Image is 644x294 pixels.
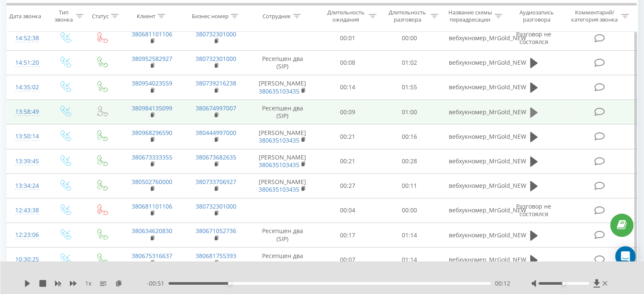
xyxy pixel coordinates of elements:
[440,100,504,124] td: вебхукномер_MrGold_NEW
[440,173,504,198] td: вебхукномер_MrGold_NEW
[317,223,379,247] td: 00:17
[132,252,172,260] a: 380675316637
[516,30,551,46] span: Разговор не состоялся
[379,124,440,149] td: 00:16
[196,30,236,38] a: 380732301000
[562,282,565,285] div: Accessibility label
[259,87,299,95] a: 380635103435
[15,227,38,243] div: 12:23:06
[440,75,504,99] td: вебхукномер_MrGold_NEW
[196,178,236,186] a: 380733706927
[263,12,291,19] div: Сотрудник
[132,202,172,210] a: 380681101106
[15,251,38,268] div: 10:30:25
[379,223,440,247] td: 01:14
[448,9,492,23] div: Название схемы переадресации
[15,79,38,96] div: 14:35:02
[15,128,38,145] div: 13:50:14
[317,50,379,75] td: 00:08
[317,75,379,99] td: 00:14
[248,223,317,247] td: Ресепшен два (SIP)
[440,247,504,272] td: вебхукномер_MrGold_NEW
[132,79,172,87] a: 380954023559
[317,124,379,149] td: 00:21
[248,149,317,173] td: [PERSON_NAME]
[132,153,172,161] a: 380673333355
[196,227,236,235] a: 380671052736
[196,55,236,63] a: 380732301000
[248,124,317,149] td: [PERSON_NAME]
[132,104,172,112] a: 380984135099
[196,153,236,161] a: 380673682635
[15,104,38,120] div: 13:58:49
[317,173,379,198] td: 00:27
[228,282,232,285] div: Accessibility label
[248,173,317,198] td: [PERSON_NAME]
[15,153,38,170] div: 13:39:45
[379,100,440,124] td: 01:00
[92,12,109,19] div: Статус
[259,161,299,169] a: 380635103435
[495,279,510,288] span: 00:12
[132,55,172,63] a: 380952582927
[379,149,440,173] td: 00:28
[248,75,317,99] td: [PERSON_NAME]
[512,9,561,23] div: Аудиозапись разговора
[379,198,440,223] td: 00:00
[196,104,236,112] a: 380674997007
[516,202,551,218] span: Разговор не состоялся
[132,227,172,235] a: 380634620830
[615,246,636,267] div: Open Intercom Messenger
[15,202,38,219] div: 12:43:38
[132,178,172,186] a: 380502760000
[440,124,504,149] td: вебхукномер_MrGold_NEW
[85,279,91,288] span: 1 x
[317,149,379,173] td: 00:21
[9,12,41,19] div: Дата звонка
[440,149,504,173] td: вебхукномер_MrGold_NEW
[440,26,504,50] td: вебхукномер_MrGold_NEW
[379,247,440,272] td: 01:14
[132,129,172,137] a: 380968296590
[317,26,379,50] td: 00:01
[379,75,440,99] td: 01:55
[196,202,236,210] a: 380732301000
[440,198,504,223] td: вебхукномер_MrGold_NEW
[317,198,379,223] td: 00:04
[137,12,155,19] div: Клиент
[196,79,236,87] a: 380739216238
[132,30,172,38] a: 380681101106
[379,50,440,75] td: 01:02
[15,178,38,194] div: 13:34:24
[196,129,236,137] a: 380444997000
[248,100,317,124] td: Ресепшен два (SIP)
[386,9,428,23] div: Длительность разговора
[15,30,38,47] div: 14:52:38
[379,26,440,50] td: 00:00
[440,223,504,247] td: вебхукномер_MrGold_NEW
[259,185,299,193] a: 380635103435
[15,55,38,71] div: 14:51:20
[248,247,317,272] td: Ресепшен два (SIP)
[147,279,169,288] span: - 00:51
[259,136,299,144] a: 380635103435
[317,100,379,124] td: 00:09
[317,247,379,272] td: 00:07
[569,9,619,23] div: Комментарий/категория звонка
[379,173,440,198] td: 00:11
[53,9,73,23] div: Тип звонка
[196,252,236,260] a: 380681755393
[440,50,504,75] td: вебхукномер_MrGold_NEW
[325,9,367,23] div: Длительность ожидания
[248,50,317,75] td: Ресепшен два (SIP)
[192,12,229,19] div: Бизнес номер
